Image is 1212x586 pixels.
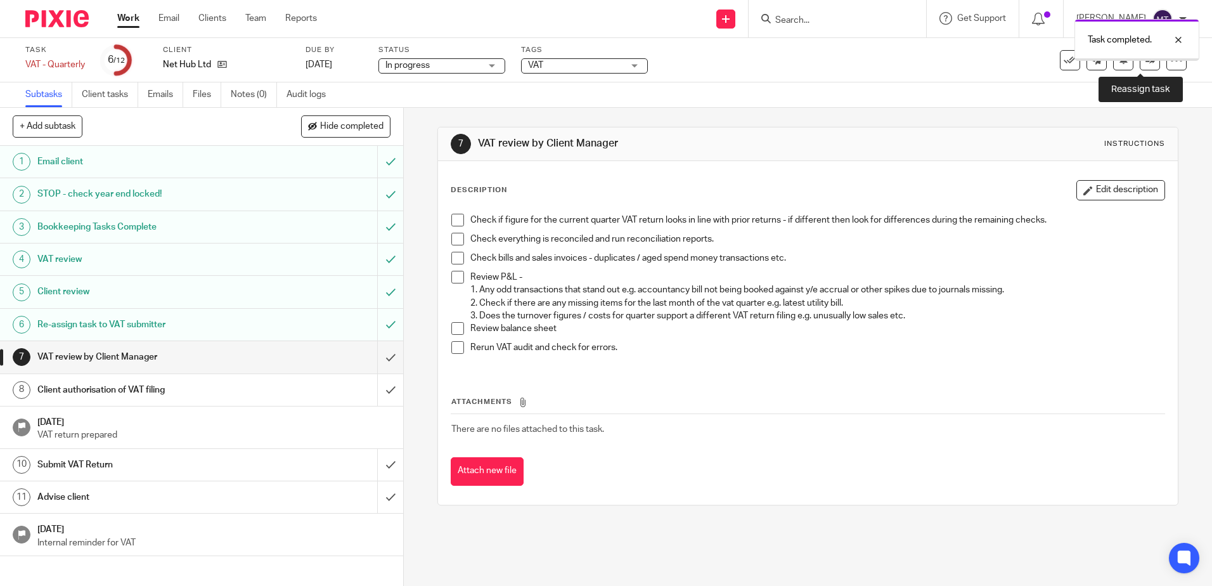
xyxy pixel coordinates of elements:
[108,53,125,67] div: 6
[13,456,30,474] div: 10
[25,82,72,107] a: Subtasks
[301,115,390,137] button: Hide completed
[13,153,30,171] div: 1
[470,271,1164,283] p: Review P&L -
[13,218,30,236] div: 3
[285,12,317,25] a: Reports
[25,58,85,71] div: VAT - Quarterly
[37,218,255,237] h1: Bookkeeping Tasks Complete
[1088,34,1152,46] p: Task completed.
[451,134,471,154] div: 7
[1152,9,1173,29] img: svg%3E
[451,425,604,434] span: There are no files attached to this task.
[231,82,277,107] a: Notes (0)
[320,122,384,132] span: Hide completed
[13,251,30,268] div: 4
[37,282,255,301] h1: Client review
[37,152,255,171] h1: Email client
[378,45,505,55] label: Status
[521,45,648,55] label: Tags
[470,214,1164,226] p: Check if figure for the current quarter VAT return looks in line with prior returns - if differen...
[470,341,1164,354] p: Rerun VAT audit and check for errors.
[37,348,255,367] h1: VAT review by Client Manager
[478,137,835,150] h1: VAT review by Client Manager
[37,250,255,269] h1: VAT review
[37,413,391,429] h1: [DATE]
[13,381,30,399] div: 8
[1076,180,1165,200] button: Edit description
[385,61,430,70] span: In progress
[470,309,1164,322] p: 3. Does the turnover figures / costs for quarter support a different VAT return filing e.g. unusu...
[198,12,226,25] a: Clients
[470,252,1164,264] p: Check bills and sales invoices - duplicates / aged spend money transactions etc.
[13,283,30,301] div: 5
[451,457,524,486] button: Attach new file
[37,315,255,334] h1: Re-assign task to VAT submitter
[25,10,89,27] img: Pixie
[470,322,1164,335] p: Review balance sheet
[37,520,391,536] h1: [DATE]
[245,12,266,25] a: Team
[306,60,332,69] span: [DATE]
[1104,139,1165,149] div: Instructions
[13,348,30,366] div: 7
[148,82,183,107] a: Emails
[37,488,255,507] h1: Advise client
[163,58,211,71] p: Net Hub Ltd
[37,185,255,204] h1: STOP - check year end locked!
[13,488,30,506] div: 11
[451,398,512,405] span: Attachments
[158,12,179,25] a: Email
[470,283,1164,296] p: 1. Any odd transactions that stand out e.g. accountancy bill not being booked against y/e accrual...
[287,82,335,107] a: Audit logs
[37,537,391,549] p: Internal reminder for VAT
[113,57,125,64] small: /12
[13,115,82,137] button: + Add subtask
[117,12,139,25] a: Work
[193,82,221,107] a: Files
[306,45,363,55] label: Due by
[37,381,255,400] h1: Client authorisation of VAT filing
[82,82,138,107] a: Client tasks
[37,455,255,474] h1: Submit VAT Return
[13,186,30,204] div: 2
[37,429,391,441] p: VAT return prepared
[470,297,1164,309] p: 2. Check if there are any missing items for the last month of the vat quarter e.g. latest utility...
[25,45,85,55] label: Task
[470,233,1164,245] p: Check everything is reconciled and run reconciliation reports.
[13,316,30,334] div: 6
[528,61,543,70] span: VAT
[451,185,507,195] p: Description
[163,45,290,55] label: Client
